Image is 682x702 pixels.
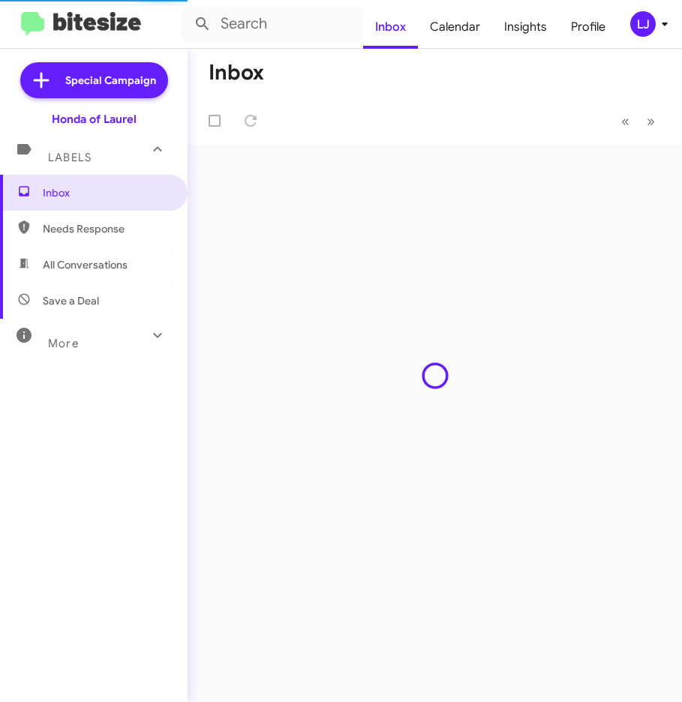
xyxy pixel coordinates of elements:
input: Search [182,6,363,42]
div: LJ [630,11,656,37]
span: More [48,337,79,350]
a: Special Campaign [20,62,168,98]
button: LJ [617,11,665,37]
span: Inbox [43,185,170,200]
span: » [647,112,655,130]
span: Save a Deal [43,293,99,308]
button: Next [638,106,664,136]
span: All Conversations [43,257,128,272]
div: Honda of Laurel [52,112,137,127]
nav: Page navigation example [613,106,664,136]
a: Calendar [418,5,492,49]
span: Needs Response [43,221,170,236]
span: Labels [48,151,92,164]
span: « [621,112,629,130]
h1: Inbox [209,61,264,85]
a: Insights [492,5,559,49]
a: Profile [559,5,617,49]
a: Inbox [363,5,418,49]
button: Previous [612,106,638,136]
span: Special Campaign [65,73,156,88]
